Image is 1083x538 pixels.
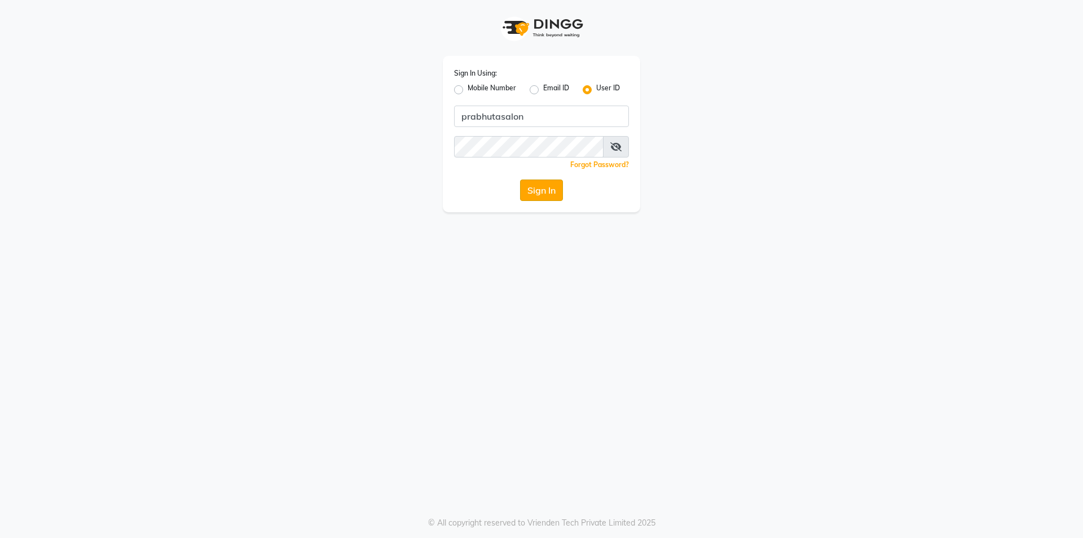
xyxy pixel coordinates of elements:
button: Sign In [520,180,563,201]
input: Username [454,106,629,127]
label: Email ID [543,83,569,97]
a: Forgot Password? [570,160,629,169]
input: Username [454,136,604,158]
label: Mobile Number [468,83,516,97]
label: User ID [596,83,620,97]
label: Sign In Using: [454,68,497,78]
img: logo1.svg [496,11,587,45]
